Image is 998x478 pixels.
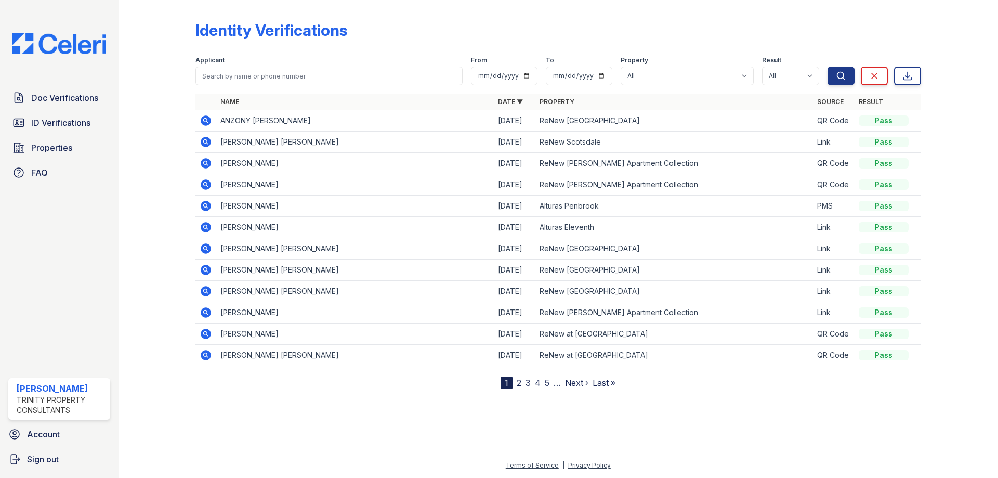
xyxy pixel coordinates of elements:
td: [DATE] [494,324,535,345]
div: Pass [859,115,909,126]
td: QR Code [813,110,855,132]
span: Account [27,428,60,441]
div: Pass [859,222,909,232]
td: ReNew Scotsdale [535,132,813,153]
td: QR Code [813,174,855,196]
a: Property [540,98,574,106]
td: PMS [813,196,855,217]
span: Sign out [27,453,59,466]
td: QR Code [813,345,855,366]
span: ID Verifications [31,117,90,129]
label: Applicant [195,56,225,64]
td: [PERSON_NAME] [PERSON_NAME] [216,281,494,302]
div: Trinity Property Consultants [17,395,106,416]
label: Property [621,56,648,64]
span: Doc Verifications [31,92,98,104]
div: Pass [859,137,909,147]
td: ReNew at [GEOGRAPHIC_DATA] [535,324,813,345]
a: Result [859,98,883,106]
label: To [546,56,554,64]
td: [DATE] [494,110,535,132]
td: [PERSON_NAME] [216,196,494,217]
div: Pass [859,286,909,296]
td: [PERSON_NAME] [PERSON_NAME] [216,132,494,153]
td: [DATE] [494,174,535,196]
a: Properties [8,137,110,158]
td: Link [813,281,855,302]
td: [DATE] [494,281,535,302]
td: Link [813,260,855,281]
td: [DATE] [494,217,535,238]
td: ReNew [GEOGRAPHIC_DATA] [535,110,813,132]
a: Privacy Policy [568,461,611,469]
td: [DATE] [494,302,535,324]
td: Link [813,217,855,238]
a: Date ▼ [498,98,523,106]
a: Next › [565,378,588,388]
a: Source [817,98,844,106]
td: [PERSON_NAME] [216,217,494,238]
div: Pass [859,307,909,318]
td: Link [813,238,855,260]
td: ReNew at [GEOGRAPHIC_DATA] [535,345,813,366]
a: 3 [526,378,531,388]
td: ReNew [GEOGRAPHIC_DATA] [535,260,813,281]
td: Link [813,132,855,153]
td: [PERSON_NAME] [216,302,494,324]
div: Pass [859,201,909,211]
td: Alturas Penbrook [535,196,813,217]
a: Name [220,98,239,106]
div: Pass [859,243,909,254]
div: Pass [859,329,909,339]
a: Last » [593,378,615,388]
a: 5 [545,378,549,388]
div: Pass [859,265,909,275]
span: FAQ [31,166,48,179]
a: Doc Verifications [8,87,110,108]
div: Pass [859,179,909,190]
span: … [554,377,561,389]
td: [DATE] [494,238,535,260]
label: From [471,56,487,64]
td: ReNew [GEOGRAPHIC_DATA] [535,281,813,302]
td: [PERSON_NAME] [216,324,494,345]
div: Pass [859,158,909,169]
input: Search by name or phone number [195,67,463,85]
td: [DATE] [494,260,535,281]
td: ReNew [PERSON_NAME] Apartment Collection [535,302,813,324]
div: 1 [501,377,513,389]
div: Pass [859,350,909,360]
td: [DATE] [494,153,535,174]
label: Result [762,56,781,64]
a: Sign out [4,449,114,470]
td: [PERSON_NAME] [PERSON_NAME] [216,260,494,281]
td: ReNew [PERSON_NAME] Apartment Collection [535,153,813,174]
td: QR Code [813,324,855,345]
td: ReNew [GEOGRAPHIC_DATA] [535,238,813,260]
td: [PERSON_NAME] [PERSON_NAME] [216,238,494,260]
td: [PERSON_NAME] [PERSON_NAME] [216,345,494,366]
td: [PERSON_NAME] [216,153,494,174]
td: [DATE] [494,196,535,217]
a: Account [4,424,114,445]
a: ID Verifications [8,112,110,133]
a: 2 [517,378,521,388]
a: FAQ [8,162,110,183]
td: ANZONY [PERSON_NAME] [216,110,494,132]
div: | [562,461,564,469]
td: QR Code [813,153,855,174]
td: Link [813,302,855,324]
span: Properties [31,141,72,154]
td: [DATE] [494,132,535,153]
div: Identity Verifications [195,21,347,40]
a: Terms of Service [506,461,559,469]
td: ReNew [PERSON_NAME] Apartment Collection [535,174,813,196]
td: Alturas Eleventh [535,217,813,238]
div: [PERSON_NAME] [17,382,106,395]
img: CE_Logo_Blue-a8612792a0a2168367f1c8372b55b34899dd931a85d93a1a3d3e32e68fde9ad4.png [4,33,114,54]
td: [PERSON_NAME] [216,174,494,196]
td: [DATE] [494,345,535,366]
a: 4 [535,378,541,388]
